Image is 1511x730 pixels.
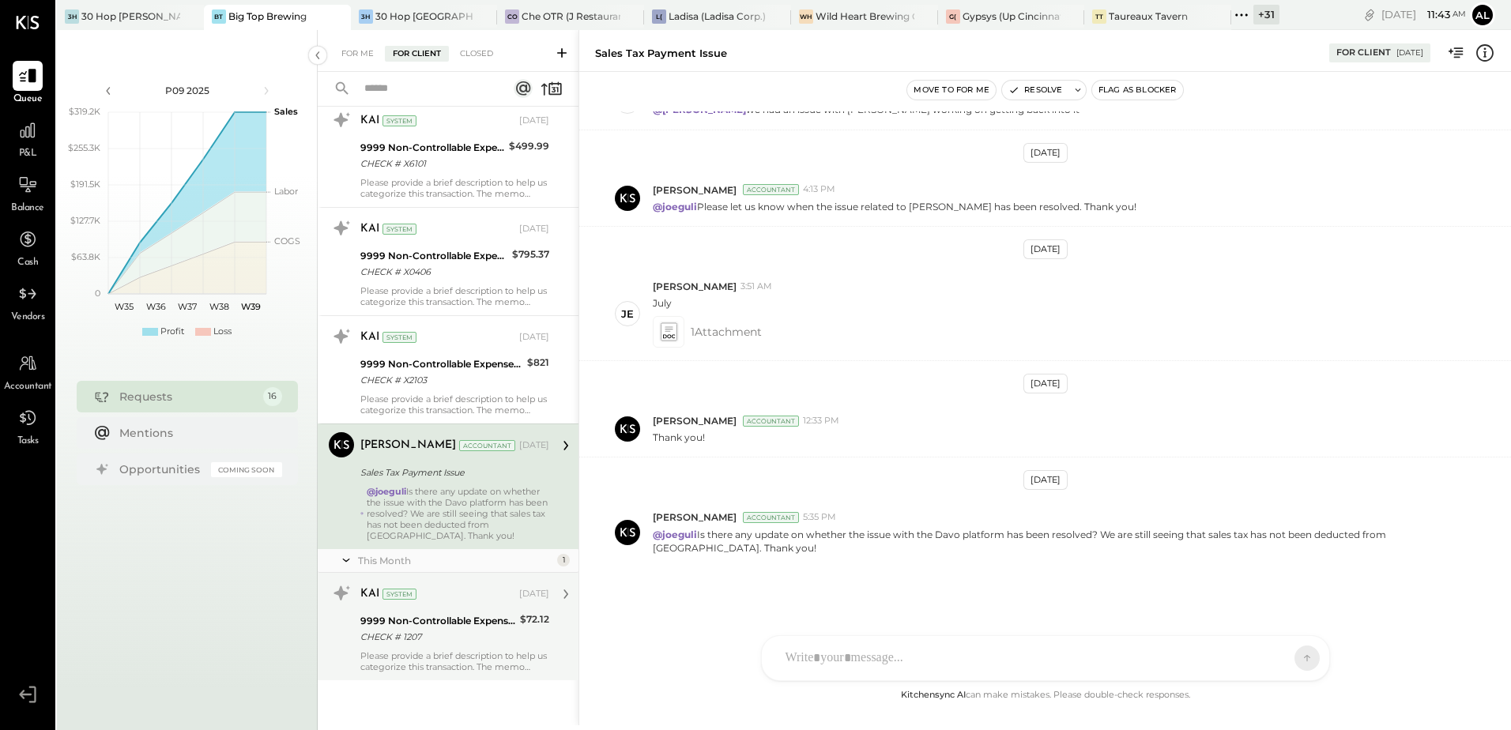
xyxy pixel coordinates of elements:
[228,9,307,23] div: Big Top Brewing
[653,296,672,310] p: July
[1,403,55,449] a: Tasks
[360,356,522,372] div: 9999 Non-Controllable Expenses:Other Income and Expenses:To Be Classified P&L
[120,84,254,97] div: P09 2025
[557,554,570,566] div: 1
[1396,47,1423,58] div: [DATE]
[360,586,379,602] div: KAI
[4,380,52,394] span: Accountant
[512,246,549,262] div: $795.37
[382,115,416,126] div: System
[95,288,100,299] text: 0
[653,280,737,293] span: [PERSON_NAME]
[1092,9,1106,24] div: TT
[360,329,379,345] div: KAI
[274,235,300,246] text: COGS
[1336,47,1391,59] div: For Client
[119,425,274,441] div: Mentions
[653,200,1136,213] p: Please let us know when the issue related to [PERSON_NAME] has been resolved. Thank you!
[213,325,232,338] div: Loss
[803,415,839,427] span: 12:33 PM
[382,589,416,600] div: System
[360,465,544,480] div: Sales Tax Payment Issue
[1023,239,1068,259] div: [DATE]
[360,177,549,199] div: Please provide a brief description to help us categorize this transaction. The memo might be help...
[652,9,666,24] div: L(
[1023,374,1068,393] div: [DATE]
[653,183,737,197] span: [PERSON_NAME]
[1381,7,1466,22] div: [DATE]
[274,106,298,117] text: Sales
[65,9,79,24] div: 3H
[145,301,165,312] text: W36
[1,170,55,216] a: Balance
[621,307,634,322] div: je
[70,215,100,226] text: $127.7K
[360,285,549,307] div: Please provide a brief description to help us categorize this transaction. The memo might be help...
[360,613,515,629] div: 9999 Non-Controllable Expenses:Other Income and Expenses:To Be Classified P&L
[520,611,549,627] div: $72.12
[81,9,180,23] div: 30 Hop [PERSON_NAME] Summit
[178,301,197,312] text: W37
[740,280,772,293] span: 3:51 AM
[375,9,474,23] div: 30 Hop [GEOGRAPHIC_DATA]
[19,147,37,161] span: P&L
[653,529,697,540] strong: @joeguli
[519,439,549,452] div: [DATE]
[360,650,549,672] div: Please provide a brief description to help us categorize this transaction. The memo might be help...
[1023,143,1068,163] div: [DATE]
[743,512,799,523] div: Accountant
[452,46,501,62] div: Closed
[691,316,762,348] span: 1 Attachment
[816,9,914,23] div: Wild Heart Brewing Company
[211,462,282,477] div: Coming Soon
[743,184,799,195] div: Accountant
[115,301,134,312] text: W35
[367,486,406,497] strong: @joeguli
[653,414,737,427] span: [PERSON_NAME]
[11,310,45,325] span: Vendors
[1,224,55,270] a: Cash
[522,9,620,23] div: Che OTR (J Restaurant LLC) - Ignite
[263,387,282,406] div: 16
[505,9,519,24] div: CO
[11,201,44,216] span: Balance
[509,138,549,154] div: $499.99
[799,9,813,24] div: WH
[519,331,549,344] div: [DATE]
[1023,470,1068,490] div: [DATE]
[71,251,100,262] text: $63.8K
[1,61,55,107] a: Queue
[240,301,260,312] text: W39
[946,9,960,24] div: G(
[119,461,203,477] div: Opportunities
[212,9,226,24] div: BT
[669,9,767,23] div: Ladisa (Ladisa Corp.) - Ignite
[1002,81,1068,100] button: Resolve
[360,393,549,416] div: Please provide a brief description to help us categorize this transaction. The memo might be help...
[69,106,100,117] text: $319.2K
[803,183,835,196] span: 4:13 PM
[68,142,100,153] text: $255.3K
[1092,81,1183,100] button: Flag as Blocker
[1109,9,1188,23] div: Taureaux Tavern
[13,92,43,107] span: Queue
[595,46,727,61] div: Sales Tax Payment Issue
[360,248,507,264] div: 9999 Non-Controllable Expenses:Other Income and Expenses:To Be Classified P&L
[360,438,456,453] div: [PERSON_NAME]
[274,186,298,197] text: Labor
[385,46,449,62] div: For Client
[459,440,515,451] div: Accountant
[367,486,549,541] div: Is there any update on whether the issue with the Davo platform has been resolved? We are still s...
[803,511,836,524] span: 5:35 PM
[360,264,507,280] div: CHECK # X0406
[743,416,799,427] div: Accountant
[1,279,55,325] a: Vendors
[527,355,549,371] div: $821
[653,528,1456,555] p: Is there any update on whether the issue with the Davo platform has been resolved? We are still s...
[653,431,705,444] p: Thank you!
[17,256,38,270] span: Cash
[519,588,549,600] div: [DATE]
[907,81,996,100] button: Move to for me
[360,140,504,156] div: 9999 Non-Controllable Expenses:Other Income and Expenses:To Be Classified P&L
[653,510,737,524] span: [PERSON_NAME]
